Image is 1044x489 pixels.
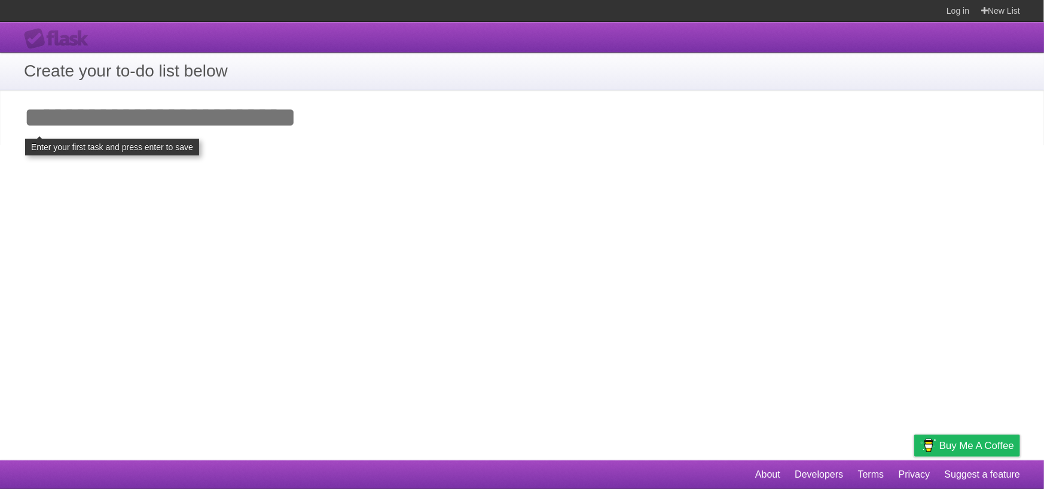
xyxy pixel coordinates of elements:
a: Developers [795,463,843,486]
a: Privacy [899,463,930,486]
a: About [755,463,780,486]
h1: Create your to-do list below [24,59,1020,84]
a: Buy me a coffee [914,435,1020,457]
img: Buy me a coffee [920,435,936,456]
a: Terms [858,463,884,486]
span: Buy me a coffee [939,435,1014,456]
a: Suggest a feature [945,463,1020,486]
div: Flask [24,28,96,50]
